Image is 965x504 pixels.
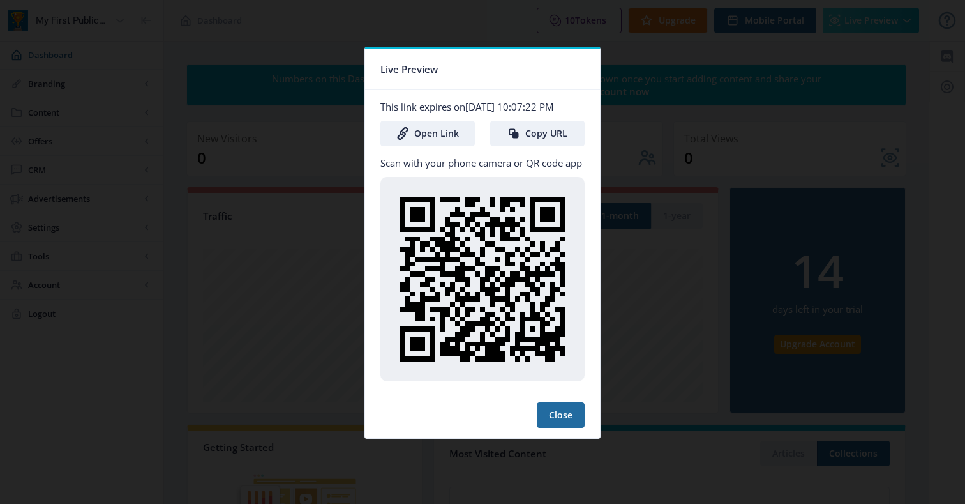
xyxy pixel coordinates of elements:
[380,59,438,79] span: Live Preview
[380,100,585,113] p: This link expires on
[490,121,585,146] button: Copy URL
[380,157,585,169] p: Scan with your phone camera or QR code app
[537,402,585,428] button: Close
[465,100,553,113] span: [DATE] 10:07:22 PM
[380,121,475,146] a: Open Link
